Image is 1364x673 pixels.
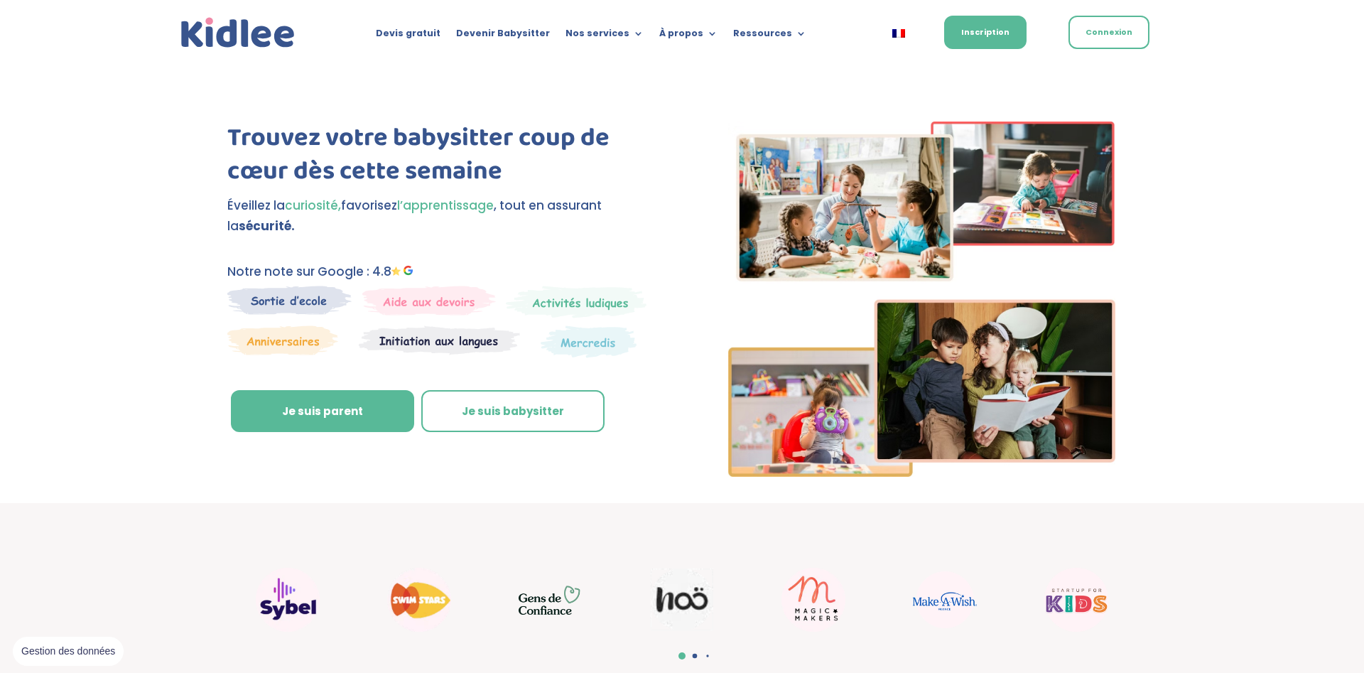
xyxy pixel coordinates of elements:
a: Inscription [944,16,1027,49]
div: 14 / 22 [1016,561,1137,639]
a: Je suis babysitter [421,390,605,433]
img: Atelier thematique [359,325,520,355]
span: Go to slide 2 [693,654,698,659]
a: Devis gratuit [376,28,440,44]
a: À propos [659,28,718,44]
img: Anniversaire [227,325,338,355]
a: Connexion [1068,16,1149,49]
a: Ressources [733,28,806,44]
a: Nos services [565,28,644,44]
span: l’apprentissage [397,197,494,214]
img: weekends [362,286,496,316]
div: 13 / 22 [884,564,1005,635]
a: Devenir Babysitter [456,28,550,44]
img: Mercredi [506,286,646,318]
img: Noo [650,569,714,632]
button: Gestion des données [13,637,124,667]
img: Français [892,29,905,38]
span: Gestion des données [21,645,115,658]
p: Notre note sur Google : 4.8 [227,262,657,282]
img: Swim stars [387,568,451,632]
a: Kidlee Logo [178,14,298,52]
img: Thematique [541,325,637,358]
picture: Imgs-2 [728,464,1116,481]
span: Go to slide 3 [706,655,708,657]
img: Sybel [256,568,320,632]
img: Magic makers [781,568,845,632]
img: GDC [519,585,583,615]
h1: Trouvez votre babysitter coup de cœur dès cette semaine [227,122,657,195]
a: Je suis parent [231,390,414,433]
span: Go to slide 1 [678,652,686,659]
div: 12 / 22 [753,561,874,639]
img: Make a wish [913,571,977,628]
div: 11 / 22 [622,561,742,639]
img: logo_kidlee_bleu [178,14,298,52]
strong: sécurité. [239,217,295,235]
div: 10 / 22 [490,568,611,632]
p: Éveillez la favorisez , tout en assurant la [227,195,657,237]
img: startup for kids [1044,568,1108,632]
img: Sortie decole [227,286,352,315]
div: 8 / 22 [227,561,348,639]
span: curiosité, [285,197,341,214]
div: 9 / 22 [359,561,480,639]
